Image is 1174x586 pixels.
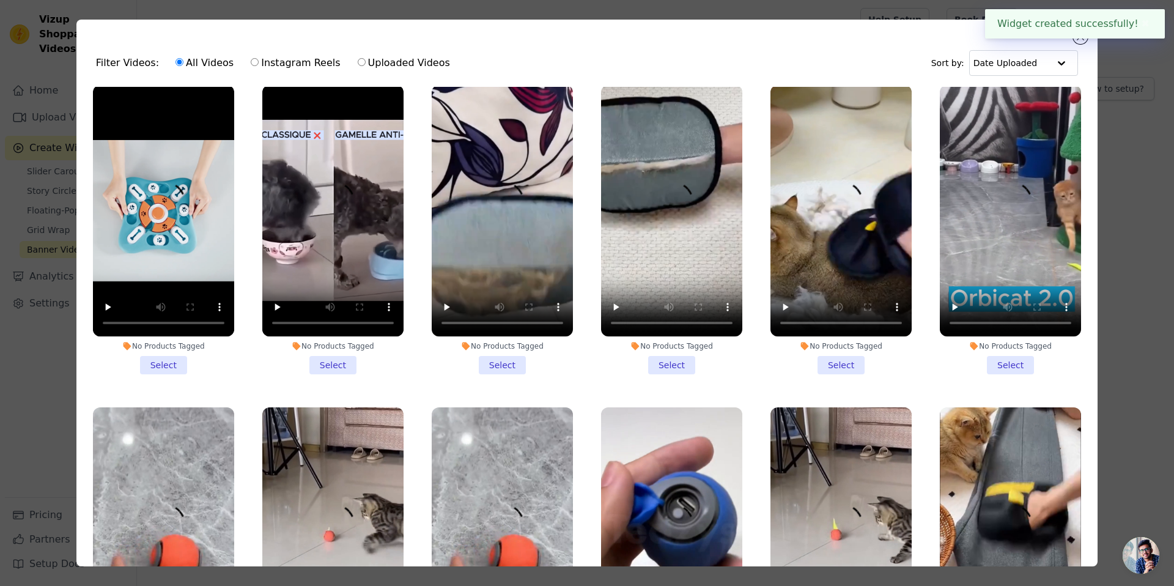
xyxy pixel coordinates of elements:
div: No Products Tagged [262,341,404,351]
div: No Products Tagged [940,341,1081,351]
button: Close [1139,17,1153,31]
div: Widget created successfully! [985,9,1165,39]
label: Uploaded Videos [357,55,451,71]
label: All Videos [175,55,234,71]
div: No Products Tagged [432,341,573,351]
label: Instagram Reels [250,55,341,71]
div: No Products Tagged [93,341,234,351]
div: No Products Tagged [601,341,742,351]
div: No Products Tagged [770,341,912,351]
a: Ouvrir le chat [1123,537,1159,574]
div: Filter Videos: [96,49,457,77]
div: Sort by: [931,50,1079,76]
